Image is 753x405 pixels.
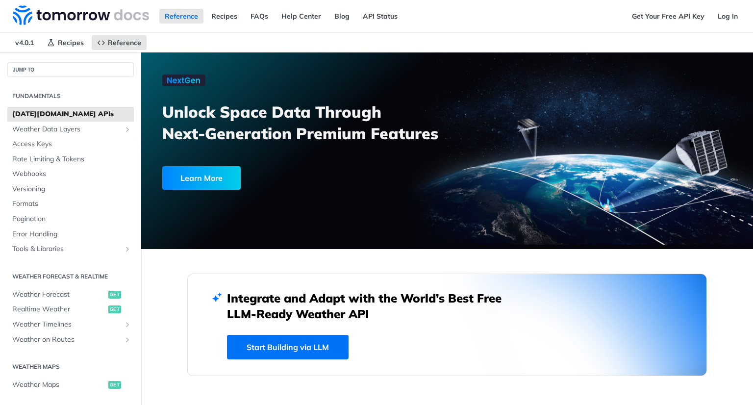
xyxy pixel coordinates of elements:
span: Pagination [12,214,131,224]
img: Tomorrow.io Weather API Docs [13,5,149,25]
h2: Fundamentals [7,92,134,101]
span: Rate Limiting & Tokens [12,154,131,164]
a: Get Your Free API Key [627,9,710,24]
a: Learn More [162,166,399,190]
span: Recipes [58,38,84,47]
a: Versioning [7,182,134,197]
a: FAQs [245,9,274,24]
span: [DATE][DOMAIN_NAME] APIs [12,109,131,119]
a: Pagination [7,212,134,227]
a: Weather on RoutesShow subpages for Weather on Routes [7,332,134,347]
span: Versioning [12,184,131,194]
span: Weather Timelines [12,320,121,329]
span: v4.0.1 [10,35,39,50]
a: Webhooks [7,167,134,181]
a: [DATE][DOMAIN_NAME] APIs [7,107,134,122]
span: Weather Forecast [12,290,106,300]
span: get [108,305,121,313]
button: JUMP TO [7,62,134,77]
a: Recipes [42,35,89,50]
button: Show subpages for Weather Timelines [124,321,131,329]
span: Weather Data Layers [12,125,121,134]
h2: Integrate and Adapt with the World’s Best Free LLM-Ready Weather API [227,290,516,322]
span: get [108,291,121,299]
h2: Weather Maps [7,362,134,371]
span: Weather on Routes [12,335,121,345]
a: Weather Forecastget [7,287,134,302]
a: Weather TimelinesShow subpages for Weather Timelines [7,317,134,332]
a: Weather Data LayersShow subpages for Weather Data Layers [7,122,134,137]
div: Learn More [162,166,241,190]
a: Log In [712,9,743,24]
span: Error Handling [12,229,131,239]
a: Reference [159,9,203,24]
span: Weather Maps [12,380,106,390]
a: Rate Limiting & Tokens [7,152,134,167]
a: Blog [329,9,355,24]
span: Reference [108,38,141,47]
span: Tools & Libraries [12,244,121,254]
a: Reference [92,35,147,50]
a: Recipes [206,9,243,24]
button: Show subpages for Weather on Routes [124,336,131,344]
h2: Weather Forecast & realtime [7,272,134,281]
button: Show subpages for Tools & Libraries [124,245,131,253]
a: API Status [357,9,403,24]
span: Access Keys [12,139,131,149]
h3: Unlock Space Data Through Next-Generation Premium Features [162,101,458,144]
a: Realtime Weatherget [7,302,134,317]
a: Formats [7,197,134,211]
a: Access Keys [7,137,134,152]
span: Realtime Weather [12,304,106,314]
a: Error Handling [7,227,134,242]
span: get [108,381,121,389]
span: Webhooks [12,169,131,179]
span: Formats [12,199,131,209]
img: NextGen [162,75,205,86]
a: Help Center [276,9,326,24]
a: Weather Mapsget [7,378,134,392]
a: Start Building via LLM [227,335,349,359]
button: Show subpages for Weather Data Layers [124,126,131,133]
a: Tools & LibrariesShow subpages for Tools & Libraries [7,242,134,256]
